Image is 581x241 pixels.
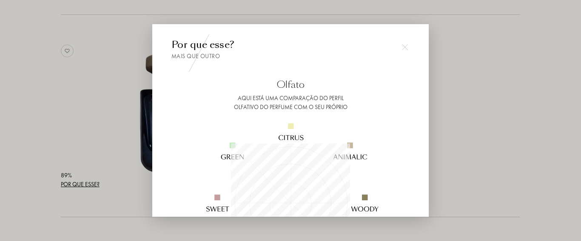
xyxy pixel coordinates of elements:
font: Olfato [277,78,305,91]
font: Por que esse? [171,38,234,51]
font: Aqui está uma comparação do perfil olfativo do perfume com o seu próprio [234,94,347,111]
font: Mais que outro [171,52,220,60]
img: cross.svg [402,44,408,50]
